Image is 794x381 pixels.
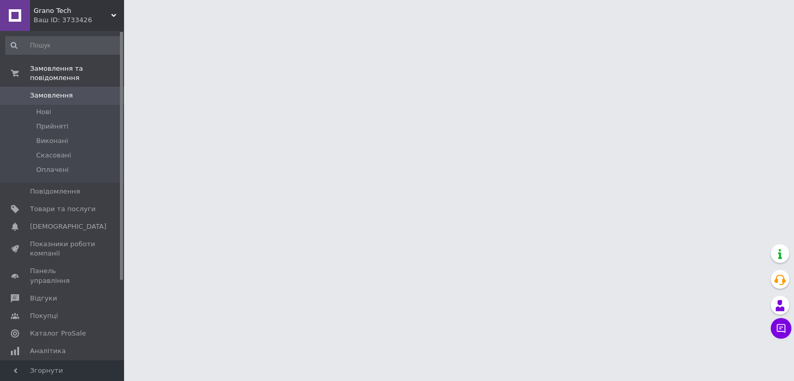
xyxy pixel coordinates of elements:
div: Ваш ID: 3733426 [34,15,124,25]
span: Повідомлення [30,187,80,196]
span: Панель управління [30,266,96,285]
span: Прийняті [36,122,68,131]
span: Товари та послуги [30,204,96,214]
span: [DEMOGRAPHIC_DATA] [30,222,106,231]
span: Оплачені [36,165,69,174]
span: Відгуки [30,294,57,303]
span: Каталог ProSale [30,329,86,338]
span: Замовлення [30,91,73,100]
span: Аналітика [30,346,66,356]
span: Grano Tech [34,6,111,15]
span: Виконані [36,136,68,146]
button: Чат з покупцем [771,318,791,339]
span: Замовлення та повідомлення [30,64,124,83]
span: Скасовані [36,151,71,160]
span: Нові [36,107,51,117]
span: Покупці [30,311,58,321]
input: Пошук [5,36,122,55]
span: Показники роботи компанії [30,240,96,258]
